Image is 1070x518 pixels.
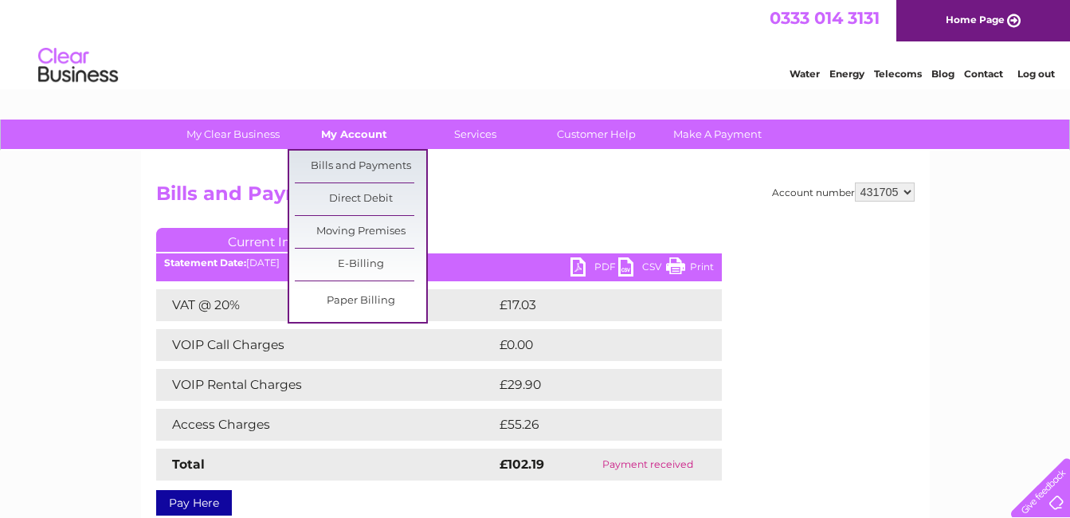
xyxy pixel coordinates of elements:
[159,9,912,77] div: Clear Business is a trading name of Verastar Limited (registered in [GEOGRAPHIC_DATA] No. 3667643...
[790,68,820,80] a: Water
[618,257,666,281] a: CSV
[156,369,496,401] td: VOIP Rental Charges
[156,409,496,441] td: Access Charges
[288,120,420,149] a: My Account
[772,182,915,202] div: Account number
[496,409,689,441] td: £55.26
[1017,68,1055,80] a: Log out
[295,285,426,317] a: Paper Billing
[410,120,541,149] a: Services
[652,120,783,149] a: Make A Payment
[570,257,618,281] a: PDF
[156,490,232,516] a: Pay Here
[156,257,722,269] div: [DATE]
[37,41,119,90] img: logo.png
[295,249,426,281] a: E-Billing
[172,457,205,472] strong: Total
[874,68,922,80] a: Telecoms
[574,449,721,481] td: Payment received
[164,257,246,269] b: Statement Date:
[531,120,662,149] a: Customer Help
[295,151,426,182] a: Bills and Payments
[295,216,426,248] a: Moving Premises
[156,329,496,361] td: VOIP Call Charges
[931,68,954,80] a: Blog
[829,68,864,80] a: Energy
[666,257,714,281] a: Print
[156,228,395,252] a: Current Invoice
[964,68,1003,80] a: Contact
[496,369,691,401] td: £29.90
[770,8,880,28] a: 0333 014 3131
[156,182,915,213] h2: Bills and Payments
[156,289,496,321] td: VAT @ 20%
[167,120,299,149] a: My Clear Business
[496,329,685,361] td: £0.00
[500,457,544,472] strong: £102.19
[295,183,426,215] a: Direct Debit
[496,289,688,321] td: £17.03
